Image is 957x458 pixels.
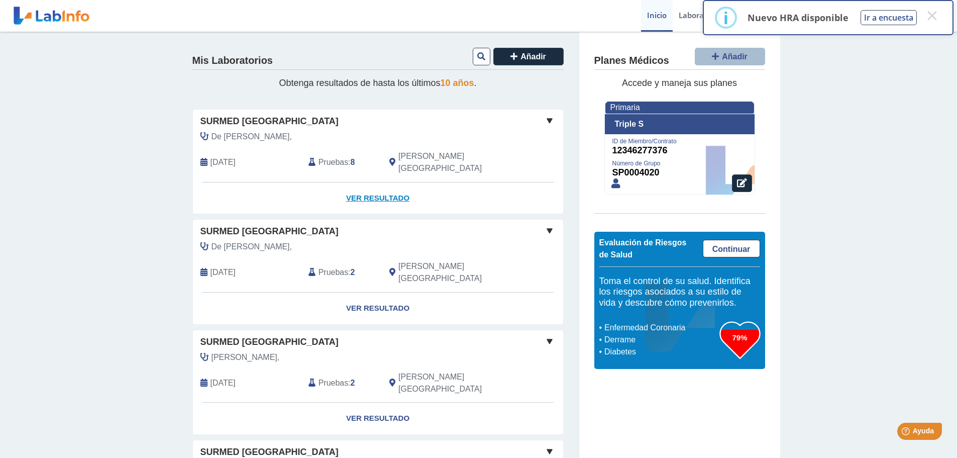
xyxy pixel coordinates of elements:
button: Añadir [493,48,564,65]
h3: 79% [720,331,760,344]
b: 8 [351,158,355,166]
span: Gomez Jose, [211,351,280,363]
span: SurMed [GEOGRAPHIC_DATA] [200,115,339,128]
h4: Planes Médicos [594,55,669,67]
span: 2025-05-17 [210,377,236,389]
iframe: Help widget launcher [868,419,946,447]
span: Pruebas [318,377,348,389]
span: Accede y maneja sus planes [622,78,737,88]
span: Continuar [712,245,751,253]
a: Ver Resultado [193,293,563,324]
a: Ver Resultado [193,182,563,214]
li: Enfermedad Coronaria [602,322,720,334]
span: 10 años [441,78,474,88]
span: Primaria [610,103,640,112]
span: 2025-09-13 [210,156,236,168]
h5: Toma el control de su salud. Identifica los riesgos asociados a su estilo de vida y descubre cómo... [599,276,760,309]
li: Diabetes [602,346,720,358]
div: : [301,371,382,395]
button: Añadir [695,48,765,65]
div: : [301,150,382,174]
span: Salinas, PR [398,150,509,174]
button: Close this dialog [923,7,941,25]
a: Continuar [703,240,760,257]
span: Añadir [520,52,546,61]
a: Ver Resultado [193,403,563,434]
span: De Jesus Joel, [211,241,292,253]
button: Ir a encuesta [861,10,917,25]
span: Añadir [722,52,748,61]
b: 2 [351,268,355,277]
div: i [723,9,728,27]
div: : [301,260,382,285]
span: Pruebas [318,266,348,279]
b: 2 [351,379,355,387]
span: Salinas, PR [398,371,509,395]
p: Nuevo HRA disponible [748,12,848,24]
span: 2025-06-25 [210,266,236,279]
span: Salinas, PR [398,260,509,285]
span: De Jesus Joel, [211,131,292,143]
li: Derrame [602,334,720,346]
span: SurMed [GEOGRAPHIC_DATA] [200,225,339,238]
h4: Mis Laboratorios [192,55,273,67]
span: Pruebas [318,156,348,168]
span: Obtenga resultados de hasta los últimos . [279,78,476,88]
span: Evaluación de Riesgos de Salud [599,238,687,259]
span: SurMed [GEOGRAPHIC_DATA] [200,335,339,349]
